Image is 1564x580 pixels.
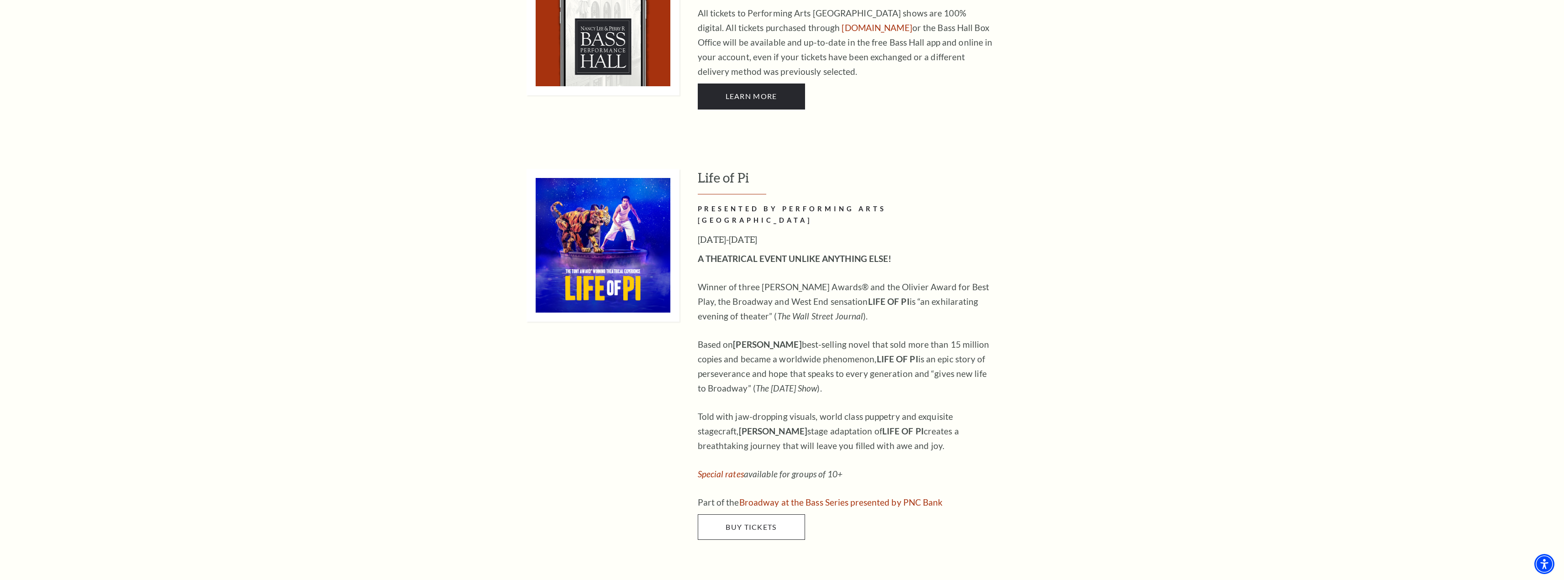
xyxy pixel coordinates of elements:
[756,383,817,393] em: The [DATE] Show
[739,497,943,507] a: Broadway at the Bass Series presented by PNC Bank
[698,469,744,479] a: Special rates
[842,22,912,33] a: [DOMAIN_NAME]
[868,296,910,307] strong: LIFE OF PI
[698,204,995,226] h2: PRESENTED BY PERFORMING ARTS [GEOGRAPHIC_DATA]
[698,514,805,540] a: Buy Tickets
[698,495,995,510] p: Part of the
[527,169,679,322] img: Life of Pi
[739,426,807,436] strong: [PERSON_NAME]
[698,84,805,109] a: Learn More PRESENTED BY PERFORMING ARTS FORT WORTH
[698,6,995,79] p: All tickets to Performing Arts [GEOGRAPHIC_DATA] shows are 100% digital. All tickets purchased th...
[698,169,1065,195] h3: Life of Pi
[1534,554,1554,574] div: Accessibility Menu
[726,523,776,531] span: Buy Tickets
[877,354,918,364] strong: LIFE OF PI
[726,92,777,100] span: Learn More
[698,232,995,247] h3: [DATE]-[DATE]
[698,469,843,479] em: available for groups of 10+
[733,339,801,350] strong: [PERSON_NAME]
[698,280,995,324] p: Winner of three [PERSON_NAME] Awards® and the Olivier Award for Best Play, the Broadway and West ...
[777,311,863,321] em: The Wall Street Journal
[698,337,995,396] p: Based on best-selling novel that sold more than 15 million copies and became a worldwide phenomen...
[698,253,892,264] strong: A THEATRICAL EVENT UNLIKE ANYTHING ELSE!
[698,409,995,453] p: Told with jaw-dropping visuals, world class puppetry and exquisite stagecraft, stage adaptation o...
[882,426,924,436] strong: LIFE OF PI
